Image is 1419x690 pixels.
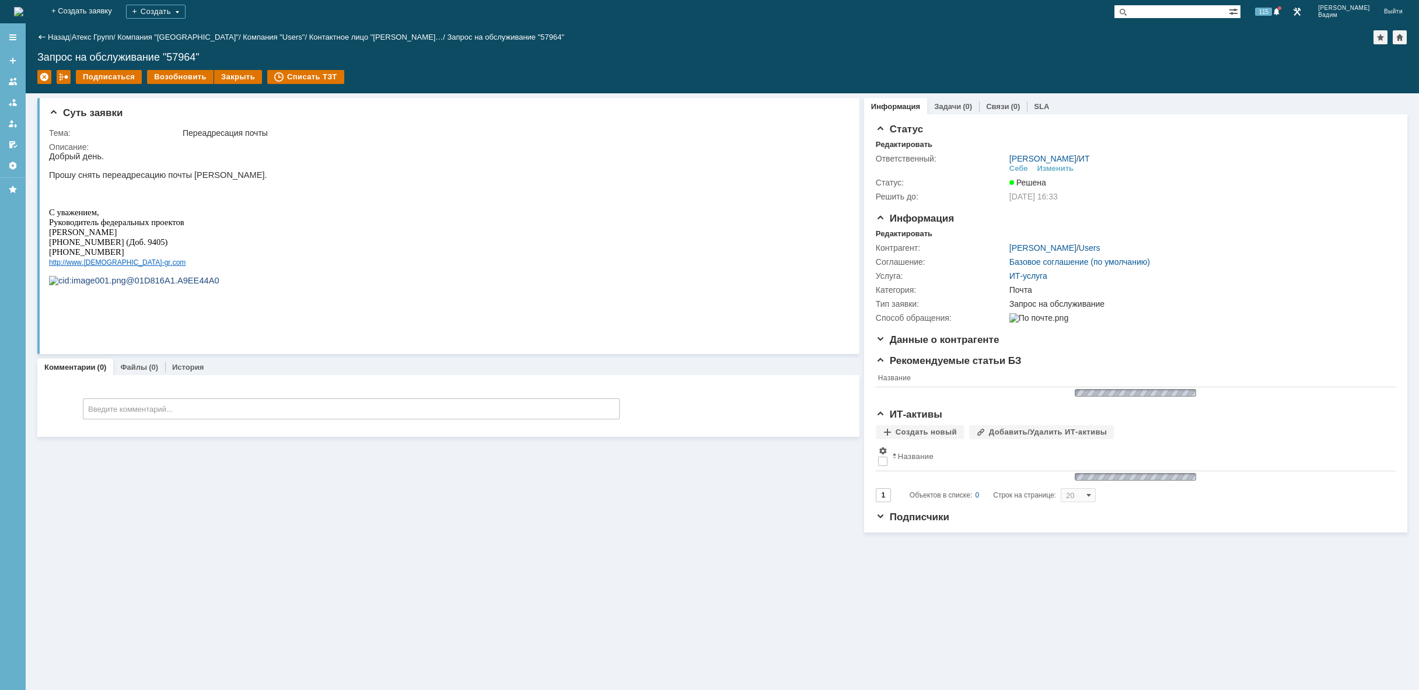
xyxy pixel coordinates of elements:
[117,33,243,41] div: /
[876,154,1007,163] div: Ответственный:
[1009,243,1077,253] a: [PERSON_NAME]
[4,51,22,70] a: Создать заявку
[37,70,51,84] div: Удалить
[876,140,932,149] div: Редактировать
[1009,178,1046,187] span: Решена
[876,512,949,523] span: Подписчики
[878,446,887,456] span: Настройки
[448,33,565,41] div: Запрос на обслуживание "57964"
[4,156,22,175] a: Настройки
[1009,313,1068,323] img: По почте.png
[876,372,1390,387] th: Название
[49,107,123,118] span: Суть заявки
[97,363,107,372] div: (0)
[72,33,118,41] div: /
[934,102,961,111] a: Задачи
[4,93,22,112] a: Заявки в моей ответственности
[876,192,1007,201] div: Решить до:
[876,257,1007,267] div: Соглашение:
[1071,471,1200,482] img: wJIQAAOwAAAAAAAAAAAA==
[33,107,34,115] span: .
[1079,243,1100,253] a: Users
[876,243,1007,253] div: Контрагент:
[1009,257,1150,267] a: Базовое соглашение (по умолчанию)
[44,363,96,372] a: Комментарии
[876,229,932,239] div: Редактировать
[72,33,113,41] a: Атекс Групп
[890,444,1390,471] th: Название
[876,213,954,224] span: Информация
[1229,5,1240,16] span: Расширенный поиск
[183,128,840,138] div: Переадресация почты
[1318,5,1370,12] span: [PERSON_NAME]
[1290,5,1304,19] a: Перейти в интерфейс администратора
[876,299,1007,309] div: Тип заявки:
[1255,8,1272,16] span: 115
[12,107,18,115] span: ://
[1071,387,1200,398] img: wJIQAAOwAAAAAAAAAAAA==
[113,107,116,115] span: -
[57,70,71,84] div: Работа с массовостью
[4,135,22,154] a: Мои согласования
[172,363,204,372] a: История
[876,334,999,345] span: Данные о контрагенте
[876,285,1007,295] div: Категория:
[1009,285,1388,295] div: Почта
[1037,164,1074,173] div: Изменить
[876,409,942,420] span: ИТ-активы
[1011,102,1020,111] div: (0)
[37,51,1407,63] div: Запрос на обслуживание "57964"
[124,107,137,115] span: com
[876,271,1007,281] div: Услуга:
[49,128,180,138] div: Тема:
[149,363,158,372] div: (0)
[48,33,69,41] a: Назад
[876,355,1022,366] span: Рекомендуемые статьи БЗ
[1393,30,1407,44] div: Сделать домашней страницей
[1009,299,1388,309] div: Запрос на обслуживание
[69,32,71,41] div: |
[910,488,1056,502] i: Строк на странице:
[1009,243,1100,253] div: /
[243,33,309,41] div: /
[1009,271,1047,281] a: ИТ-услуга
[963,102,972,111] div: (0)
[1079,154,1090,163] a: ИТ
[876,124,923,135] span: Статус
[116,107,122,115] span: gr
[1009,154,1090,163] div: /
[976,488,980,502] div: 0
[14,7,23,16] a: Перейти на домашнюю страницу
[117,33,239,41] a: Компания "[GEOGRAPHIC_DATA]"
[243,33,305,41] a: Компания "Users"
[1009,164,1028,173] div: Себе
[34,107,113,115] span: [DEMOGRAPHIC_DATA]
[1034,102,1049,111] a: SLA
[1009,192,1058,201] span: [DATE] 16:33
[4,72,22,91] a: Заявки на командах
[898,452,934,461] div: Название
[4,114,22,133] a: Мои заявки
[18,107,33,115] span: www
[1373,30,1387,44] div: Добавить в избранное
[14,7,23,16] img: logo
[1318,12,1370,19] span: Вадим
[871,102,920,111] a: Информация
[876,178,1007,187] div: Статус:
[1009,154,1077,163] a: [PERSON_NAME]
[309,33,448,41] div: /
[986,102,1009,111] a: Связи
[121,107,123,115] span: .
[49,142,842,152] div: Описание:
[126,5,186,19] div: Создать
[876,313,1007,323] div: Способ обращения:
[309,33,443,41] a: Контактное лицо "[PERSON_NAME]…
[120,363,147,372] a: Файлы
[910,491,972,499] span: Объектов в списке:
